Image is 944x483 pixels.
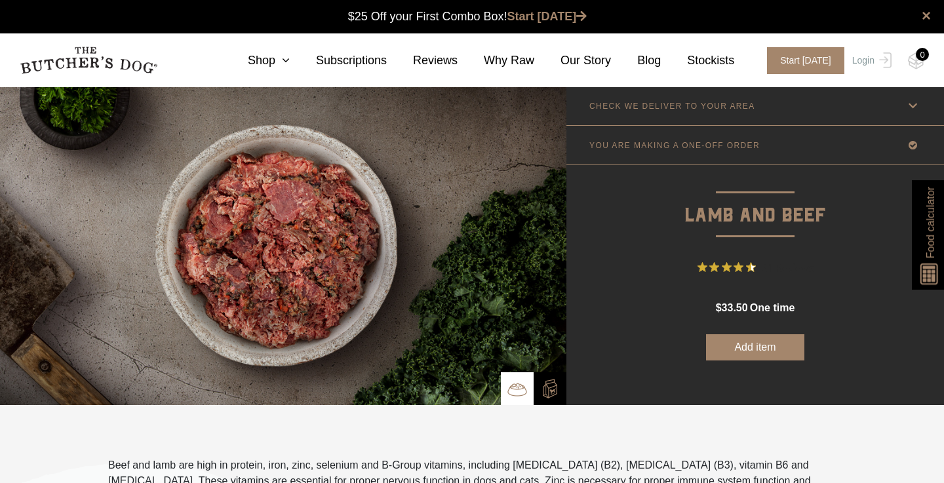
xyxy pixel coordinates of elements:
img: TBD_Cart-Empty.png [908,52,924,69]
a: close [922,8,931,24]
button: Add item [706,334,804,360]
a: Subscriptions [290,52,387,69]
div: 0 [916,48,929,61]
a: Stockists [661,52,734,69]
a: Reviews [387,52,458,69]
a: Blog [611,52,661,69]
span: one time [750,302,795,313]
p: YOU ARE MAKING A ONE-OFF ORDER [589,141,760,150]
span: 33.50 [722,302,748,313]
button: Rated 4.6 out of 5 stars from 21 reviews. Jump to reviews. [698,258,814,277]
a: Start [DATE] [507,10,587,23]
span: $ [716,302,722,313]
img: TBD_Build-A-Box-2.png [540,379,560,398]
a: Login [849,47,892,74]
span: Food calculator [922,187,938,258]
span: Start [DATE] [767,47,844,74]
img: TBD_Bowl.png [507,379,527,399]
a: Why Raw [458,52,534,69]
a: YOU ARE MAKING A ONE-OFF ORDER [566,126,944,164]
a: Start [DATE] [754,47,849,74]
span: 21 Reviews [761,258,814,277]
a: Shop [222,52,290,69]
a: CHECK WE DELIVER TO YOUR AREA [566,87,944,125]
p: Lamb and Beef [566,165,944,231]
p: CHECK WE DELIVER TO YOUR AREA [589,102,755,111]
a: Our Story [534,52,611,69]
